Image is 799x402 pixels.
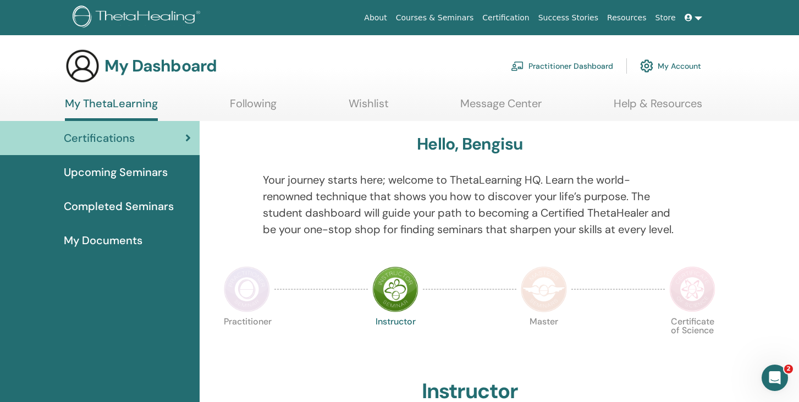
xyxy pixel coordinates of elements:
a: Wishlist [349,97,389,118]
a: My Account [640,54,701,78]
img: Practitioner [224,266,270,312]
iframe: Intercom live chat [762,365,788,391]
a: Following [230,97,277,118]
a: Practitioner Dashboard [511,54,613,78]
a: Help & Resources [614,97,702,118]
a: Store [651,8,680,28]
img: chalkboard-teacher.svg [511,61,524,71]
img: Certificate of Science [669,266,715,312]
img: cog.svg [640,57,653,75]
a: Resources [603,8,651,28]
h3: My Dashboard [104,56,217,76]
p: Practitioner [224,317,270,364]
span: Certifications [64,130,135,146]
img: Master [521,266,567,312]
a: Certification [478,8,533,28]
p: Certificate of Science [669,317,715,364]
p: Your journey starts here; welcome to ThetaLearning HQ. Learn the world-renowned technique that sh... [263,172,677,238]
img: logo.png [73,5,204,30]
span: Completed Seminars [64,198,174,214]
a: My ThetaLearning [65,97,158,121]
p: Instructor [372,317,418,364]
span: My Documents [64,232,142,249]
span: Upcoming Seminars [64,164,168,180]
a: About [360,8,391,28]
p: Master [521,317,567,364]
img: Instructor [372,266,418,312]
span: 2 [784,365,793,373]
img: generic-user-icon.jpg [65,48,100,84]
h3: Hello, Bengisu [417,134,522,154]
a: Message Center [460,97,542,118]
a: Success Stories [534,8,603,28]
a: Courses & Seminars [392,8,478,28]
